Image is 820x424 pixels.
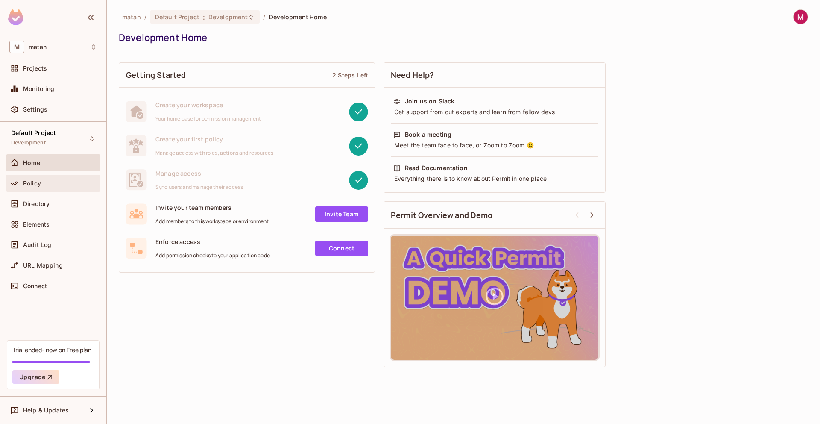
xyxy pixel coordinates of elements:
[155,101,261,109] span: Create your workspace
[155,150,273,156] span: Manage access with roles, actions and resources
[126,70,186,80] span: Getting Started
[155,13,199,21] span: Default Project
[263,13,265,21] li: /
[208,13,248,21] span: Development
[23,180,41,187] span: Policy
[393,174,596,183] div: Everything there is to know about Permit in one place
[29,44,47,50] span: Workspace: matan
[155,252,270,259] span: Add permission checks to your application code
[9,41,24,53] span: M
[155,135,273,143] span: Create your first policy
[393,141,596,150] div: Meet the team face to face, or Zoom to Zoom 😉
[23,283,47,289] span: Connect
[202,14,205,21] span: :
[23,200,50,207] span: Directory
[332,71,368,79] div: 2 Steps Left
[405,97,454,106] div: Join us on Slack
[155,238,270,246] span: Enforce access
[23,241,51,248] span: Audit Log
[23,407,69,414] span: Help & Updates
[269,13,327,21] span: Development Home
[391,70,434,80] span: Need Help?
[155,169,243,177] span: Manage access
[23,65,47,72] span: Projects
[11,130,56,136] span: Default Project
[23,159,41,166] span: Home
[393,108,596,116] div: Get support from out experts and learn from fellow devs
[119,31,804,44] div: Development Home
[122,13,141,21] span: the active workspace
[144,13,146,21] li: /
[23,106,47,113] span: Settings
[405,164,468,172] div: Read Documentation
[23,221,50,228] span: Elements
[155,218,269,225] span: Add members to this workspace or environment
[155,203,269,212] span: Invite your team members
[11,139,46,146] span: Development
[23,85,55,92] span: Monitoring
[12,346,91,354] div: Trial ended- now on Free plan
[405,130,451,139] div: Book a meeting
[155,115,261,122] span: Your home base for permission management
[794,10,808,24] img: Matan Benjio
[12,370,59,384] button: Upgrade
[8,9,23,25] img: SReyMgAAAABJRU5ErkJggg==
[315,206,368,222] a: Invite Team
[315,241,368,256] a: Connect
[155,184,243,191] span: Sync users and manage their access
[391,210,493,221] span: Permit Overview and Demo
[23,262,63,269] span: URL Mapping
